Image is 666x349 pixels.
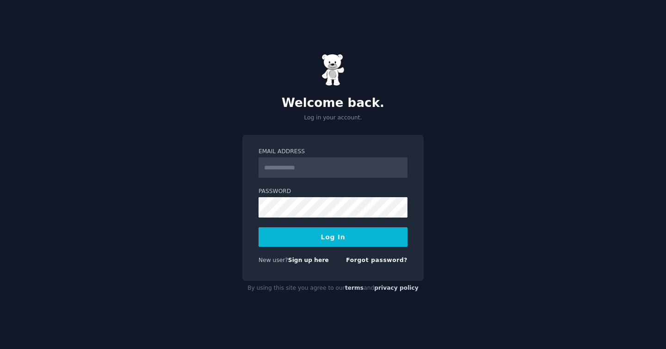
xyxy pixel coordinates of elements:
[259,187,407,196] label: Password
[374,285,419,291] a: privacy policy
[242,96,424,111] h2: Welcome back.
[259,148,407,156] label: Email Address
[259,257,288,263] span: New user?
[321,54,345,86] img: Gummy Bear
[259,227,407,247] button: Log In
[242,114,424,122] p: Log in your account.
[346,257,407,263] a: Forgot password?
[242,281,424,296] div: By using this site you agree to our and
[345,285,364,291] a: terms
[288,257,329,263] a: Sign up here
